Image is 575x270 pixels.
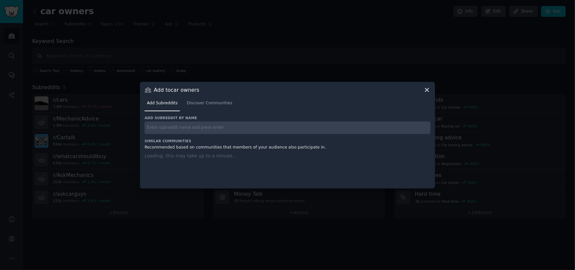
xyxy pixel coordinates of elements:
[145,98,180,112] a: Add Subreddits
[145,121,430,134] input: Enter subreddit name and press enter
[187,100,232,106] span: Discover Communities
[184,98,234,112] a: Discover Communities
[145,145,430,151] div: Recommended based on communities that members of your audience also participate in.
[145,116,430,120] h3: Add subreddit by name
[147,100,178,106] span: Add Subreddits
[145,139,430,143] h3: Similar Communities
[145,152,430,180] div: Loading, this may take up to a minute...
[154,86,199,93] h3: Add to car owners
